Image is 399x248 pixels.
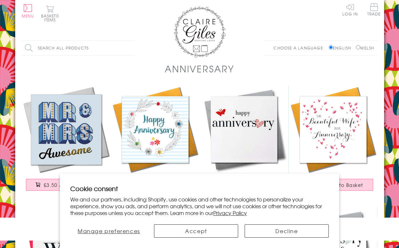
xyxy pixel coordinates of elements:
button: Menu [22,4,34,18]
p: Choose a language: [273,45,327,51]
a: Log In [342,3,358,16]
span: Trade [367,3,381,16]
input: Welsh [356,45,360,49]
label: Welsh [356,45,374,51]
button: Decline [245,224,329,238]
h1: Anniversary [165,62,234,75]
input: Search all products [22,41,135,55]
img: Wedding Card, Heart, Happy Anniversary, embellished with a fabric butterfly [200,85,289,174]
button: £3.50 Add to Basket [26,179,106,191]
p: We and our partners, including Shopify, use cookies and other technologies to personalize your ex... [70,196,329,216]
span: Manage preferences [78,227,140,235]
button: Manage preferences [70,224,148,238]
img: Wedding Card, Mr & Mrs Awesome, blue block letters, with gold foil [22,85,111,174]
button: Accept [154,224,238,238]
a: Wedding Card, Mr & Mrs Awesome, blue block letters, with gold foil £3.50 Add to Basket [22,85,111,197]
img: Wedding Card, Heart, Beautiful Wife Anniversary [289,85,378,174]
a: Wedding Card, Heart, Happy Anniversary, embellished with a fabric butterfly £3.50 Add to Basket [200,85,289,197]
a: Trade [367,3,381,17]
img: Wedding Card, Flower Circle, Happy Anniversary, Embellished with pompoms [111,85,200,174]
input: English [329,45,333,49]
input: Search [128,41,135,55]
h2: Cookie consent [70,184,329,193]
button: Basket0 items [41,5,59,22]
span: £3.50 Add to Basket [44,182,96,188]
img: Claire Giles Greetings Cards [174,6,226,58]
a: Wedding Card, Flower Circle, Happy Anniversary, Embellished with pompoms £3.75 Add to Basket [111,85,200,197]
span: 0 items [44,13,59,23]
a: Wedding Card, Heart, Beautiful Wife Anniversary £3.50 Add to Basket [289,85,378,197]
span: Menu [22,13,34,19]
label: English [329,45,354,51]
a: Privacy Policy [213,209,247,217]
